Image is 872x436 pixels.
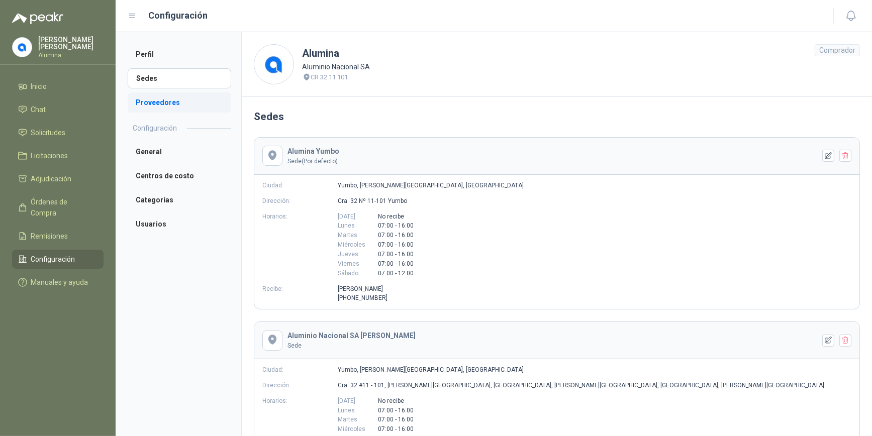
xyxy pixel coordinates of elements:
[338,240,378,250] span: Miércoles
[149,9,208,23] h1: Configuración
[12,250,104,269] a: Configuración
[378,250,414,259] span: 07:00 - 16:00
[128,44,231,64] a: Perfil
[12,123,104,142] a: Solicitudes
[128,166,231,186] a: Centros de costo
[128,92,231,113] a: Proveedores
[338,212,378,222] span: [DATE]
[31,173,72,184] span: Adjudicación
[378,212,414,222] span: No recibe
[31,104,46,115] span: Chat
[378,415,414,424] span: 07:00 - 16:00
[128,214,231,234] a: Usuarios
[338,415,378,424] span: Martes
[133,123,177,134] h2: Configuración
[378,221,414,231] span: 07:00 - 16:00
[338,293,387,303] span: [PHONE_NUMBER]
[13,38,32,57] img: Company Logo
[302,46,370,61] h1: Alumina
[262,365,338,375] p: Ciudad:
[378,259,414,269] span: 07:00 - 16:00
[338,196,407,206] p: Cra. 32 Nº 11-101 Yumbo
[262,212,338,278] p: Horarios:
[31,231,68,242] span: Remisiones
[12,12,63,24] img: Logo peakr
[338,284,387,294] span: [PERSON_NAME]
[338,424,378,434] span: Miércoles
[338,250,378,259] span: Jueves
[12,192,104,223] a: Órdenes de Compra
[31,254,75,265] span: Configuración
[262,196,338,206] p: Dirección:
[38,52,104,58] p: Alumina
[338,221,378,231] span: Lunes
[254,45,294,84] img: Company Logo
[262,181,338,190] p: Ciudad:
[31,150,68,161] span: Licitaciones
[338,365,524,375] p: Yumbo, [PERSON_NAME][GEOGRAPHIC_DATA], [GEOGRAPHIC_DATA]
[338,269,378,278] span: Sábado
[12,227,104,246] a: Remisiones
[378,396,414,406] span: No recibe
[378,424,414,434] span: 07:00 - 16:00
[815,44,860,56] div: Comprador
[262,381,338,390] p: Dirección:
[262,284,338,303] p: Recibe:
[12,273,104,292] a: Manuales y ayuda
[31,277,88,288] span: Manuales y ayuda
[338,406,378,415] span: Lunes
[38,36,104,50] p: [PERSON_NAME] [PERSON_NAME]
[287,146,339,157] h3: Alumina Yumbo
[128,190,231,210] a: Categorías
[12,100,104,119] a: Chat
[287,341,416,351] p: Sede
[287,157,339,166] p: Sede (Por defecto)
[338,231,378,240] span: Martes
[338,259,378,269] span: Viernes
[338,381,824,390] p: Cra. 32 #11 - 101, [PERSON_NAME][GEOGRAPHIC_DATA], [GEOGRAPHIC_DATA], [PERSON_NAME][GEOGRAPHIC_DA...
[338,181,524,190] p: Yumbo, [PERSON_NAME][GEOGRAPHIC_DATA], [GEOGRAPHIC_DATA]
[378,406,414,415] span: 07:00 - 16:00
[311,72,348,82] p: CR 32 11 101
[31,81,47,92] span: Inicio
[128,68,231,88] a: Sedes
[12,169,104,188] a: Adjudicación
[31,127,66,138] span: Solicitudes
[12,77,104,96] a: Inicio
[338,396,378,406] span: [DATE]
[378,240,414,250] span: 07:00 - 16:00
[31,196,94,219] span: Órdenes de Compra
[128,142,231,162] a: General
[378,231,414,240] span: 07:00 - 16:00
[254,108,860,125] h2: Sedes
[302,61,370,72] p: Aluminio Nacional SA
[287,330,416,341] h3: Aluminio Nacional SA [PERSON_NAME]
[12,146,104,165] a: Licitaciones
[378,269,414,278] span: 07:00 - 12:00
